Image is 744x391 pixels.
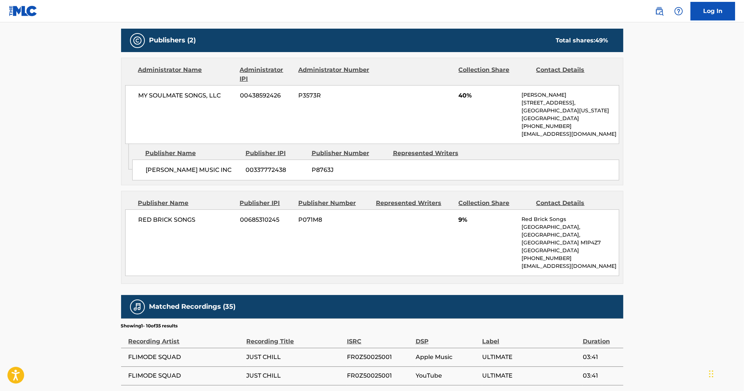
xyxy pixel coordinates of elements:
div: Contact Details [536,199,608,208]
img: search [655,7,664,16]
span: 49 % [595,37,608,44]
p: [STREET_ADDRESS], [522,99,618,107]
span: FLIMODE SQUAD [129,353,243,362]
span: P8763J [312,166,387,174]
span: YouTube [416,371,479,380]
span: 00438592426 [240,91,293,100]
p: [PHONE_NUMBER] [522,122,618,130]
div: Drag [709,363,714,385]
div: Collection Share [458,65,530,83]
a: Public Search [652,4,667,19]
span: 03:41 [583,371,620,380]
p: [GEOGRAPHIC_DATA] [522,247,618,254]
div: Collection Share [458,199,530,208]
div: Recording Artist [129,329,243,346]
span: FLIMODE SQUAD [129,371,243,380]
div: Represented Writers [376,199,453,208]
div: Publisher IPI [246,149,306,158]
img: MLC Logo [9,6,38,16]
div: DSP [416,329,479,346]
span: JUST CHILL [247,353,343,362]
div: Publisher Name [138,199,234,208]
p: [GEOGRAPHIC_DATA] [522,115,618,122]
span: JUST CHILL [247,371,343,380]
p: Red Brick Songs [522,215,618,223]
h5: Publishers (2) [149,36,196,45]
div: ISRC [347,329,412,346]
p: [PERSON_NAME] [522,91,618,99]
span: 00685310245 [240,215,293,224]
p: [GEOGRAPHIC_DATA][US_STATE] [522,107,618,115]
p: [PHONE_NUMBER] [522,254,618,262]
img: Matched Recordings [133,302,142,311]
div: Duration [583,329,620,346]
p: [GEOGRAPHIC_DATA], [522,223,618,231]
p: [GEOGRAPHIC_DATA], [GEOGRAPHIC_DATA] M1P4Z7 [522,231,618,247]
div: Publisher Number [298,199,370,208]
a: Log In [691,2,735,20]
span: MY SOULMATE SONGS, LLC [139,91,235,100]
span: 9% [458,215,516,224]
iframe: Chat Widget [707,355,744,391]
div: Help [671,4,686,19]
span: ULTIMATE [482,353,579,362]
span: RED BRICK SONGS [139,215,235,224]
div: Label [482,329,579,346]
div: Publisher Name [145,149,240,158]
p: [EMAIL_ADDRESS][DOMAIN_NAME] [522,262,618,270]
div: Administrator Number [298,65,370,83]
div: Contact Details [536,65,608,83]
span: 00337772438 [246,166,306,174]
span: Apple Music [416,353,479,362]
div: Administrator IPI [240,65,293,83]
span: 40% [458,91,516,100]
div: Publisher IPI [240,199,293,208]
div: Publisher Number [312,149,387,158]
div: Administrator Name [138,65,234,83]
img: help [674,7,683,16]
span: P3573R [298,91,370,100]
span: FR0Z50025001 [347,353,412,362]
div: Recording Title [247,329,343,346]
span: [PERSON_NAME] MUSIC INC [146,166,240,174]
div: Represented Writers [393,149,469,158]
span: FR0Z50025001 [347,371,412,380]
img: Publishers [133,36,142,45]
h5: Matched Recordings (35) [149,302,236,311]
p: [EMAIL_ADDRESS][DOMAIN_NAME] [522,130,618,138]
span: 03:41 [583,353,620,362]
div: Total shares: [556,36,608,45]
span: ULTIMATE [482,371,579,380]
span: P071M8 [298,215,370,224]
p: Showing 1 - 10 of 35 results [121,323,178,329]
